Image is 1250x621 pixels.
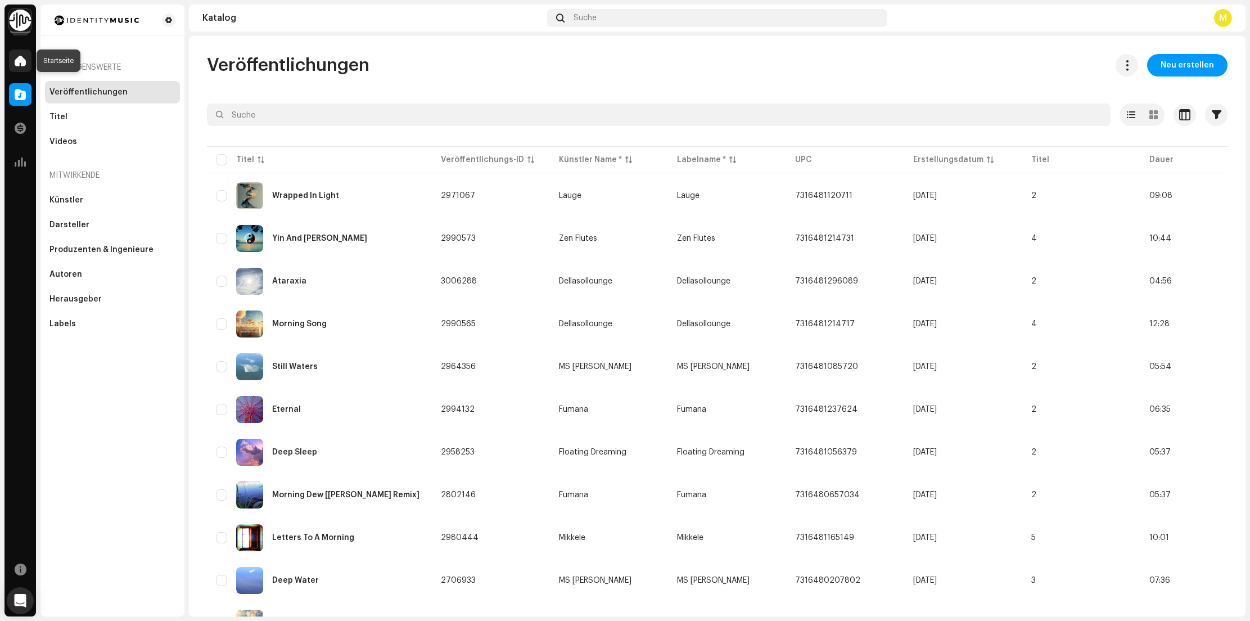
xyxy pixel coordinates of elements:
[49,295,102,304] div: Herausgeber
[677,192,700,200] span: Lauge
[559,448,659,456] span: Floating Dreaming
[441,154,524,165] div: Veröffentlichungs-ID
[677,320,730,328] span: Dellasollounge
[1031,320,1037,328] span: 4
[45,313,180,335] re-m-nav-item: Labels
[559,448,626,456] div: Floating Dreaming
[441,406,475,413] span: 2994132
[272,491,419,499] div: Morning Dew [Sagano Remix]
[272,406,301,413] div: Eternal
[236,225,263,252] img: 0f5f52cd-c0e2-4ff8-987a-628f1389216e
[1149,235,1171,242] span: 10:44
[49,137,77,146] div: Videos
[272,448,317,456] div: Deep Sleep
[272,363,318,371] div: Still Waters
[574,13,597,22] span: Suche
[913,534,937,542] span: 17.08.2025
[913,577,937,584] span: 14.03.2025
[1031,406,1036,413] span: 2
[49,270,82,279] div: Autoren
[45,54,180,81] re-a-nav-header: Vermögenswerte
[795,277,858,285] span: 7316481296089
[49,245,154,254] div: Produzenten & Ingenieure
[236,353,263,380] img: 078c204c-2329-43f6-bd4b-2d705e0667ec
[1149,448,1171,456] span: 05:37
[559,363,659,371] span: MS Carina
[559,277,612,285] div: Dellasollounge
[559,406,659,413] span: Fumana
[795,363,858,371] span: 7316481085720
[559,235,659,242] span: Zen Flutes
[559,320,659,328] span: Dellasollounge
[795,577,860,584] span: 7316480207802
[272,577,319,584] div: Deep Water
[559,577,659,584] span: MS Carina
[677,406,706,413] span: Fumana
[236,439,263,466] img: d4ecfe54-06e7-4a89-a048-8f986a4213da
[795,491,860,499] span: 7316480657034
[441,320,476,328] span: 2990565
[1161,54,1214,76] span: Neu erstellen
[272,192,339,200] div: Wrapped In Light
[913,192,937,200] span: 07.08.2025
[45,189,180,211] re-m-nav-item: Künstler
[272,235,367,242] div: Yin And Yang
[1031,448,1036,456] span: 2
[207,54,369,76] span: Veröffentlichungen
[1149,491,1171,499] span: 05:37
[1031,235,1037,242] span: 4
[1149,577,1170,584] span: 07:36
[559,277,659,285] span: Dellasollounge
[272,534,354,542] div: Letters To A Morning
[49,319,76,328] div: Labels
[9,9,31,31] img: 0f74c21f-6d1c-4dbc-9196-dbddad53419e
[677,534,703,542] span: Mikkele
[441,192,475,200] span: 2971067
[1031,491,1036,499] span: 2
[207,103,1111,126] input: Suche
[1031,577,1036,584] span: 3
[559,235,597,242] div: Zen Flutes
[236,481,263,508] img: 4c7a65f4-8a45-42cf-8bdb-f77919cc7147
[677,277,730,285] span: Dellasollounge
[202,13,543,22] div: Katalog
[795,406,858,413] span: 7316481237624
[677,235,715,242] span: Zen Flutes
[236,524,263,551] img: a0a5b4db-d266-4b42-8246-9717e0d05e81
[441,534,479,542] span: 2980444
[559,577,631,584] div: MS [PERSON_NAME]
[441,448,475,456] span: 2958253
[45,214,180,236] re-m-nav-item: Darsteller
[45,162,180,189] re-a-nav-header: Mitwirkende
[795,192,852,200] span: 7316481120711
[441,577,476,584] span: 2706933
[45,288,180,310] re-m-nav-item: Herausgeber
[1149,406,1171,413] span: 06:35
[1214,9,1232,27] div: M
[1149,277,1172,285] span: 04:56
[795,235,854,242] span: 7316481214731
[795,448,857,456] span: 7316481056379
[7,587,34,614] div: Open Intercom Messenger
[441,363,476,371] span: 2964356
[45,238,180,261] re-m-nav-item: Produzenten & Ingenieure
[49,88,128,97] div: Veröffentlichungen
[1147,54,1228,76] button: Neu erstellen
[1031,192,1036,200] span: 2
[1031,277,1036,285] span: 2
[913,277,937,285] span: 15.09.2025
[45,106,180,128] re-m-nav-item: Titel
[49,112,67,121] div: Titel
[559,491,659,499] span: Fumana
[559,320,612,328] div: Dellasollounge
[441,235,476,242] span: 2990573
[677,363,750,371] span: MS Carina
[49,196,83,205] div: Künstler
[559,192,659,200] span: Lauge
[559,406,588,413] div: Fumana
[913,363,937,371] span: 31.07.2025
[49,13,144,27] img: 185c913a-8839-411b-a7b9-bf647bcb215e
[677,577,750,584] span: MS Carina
